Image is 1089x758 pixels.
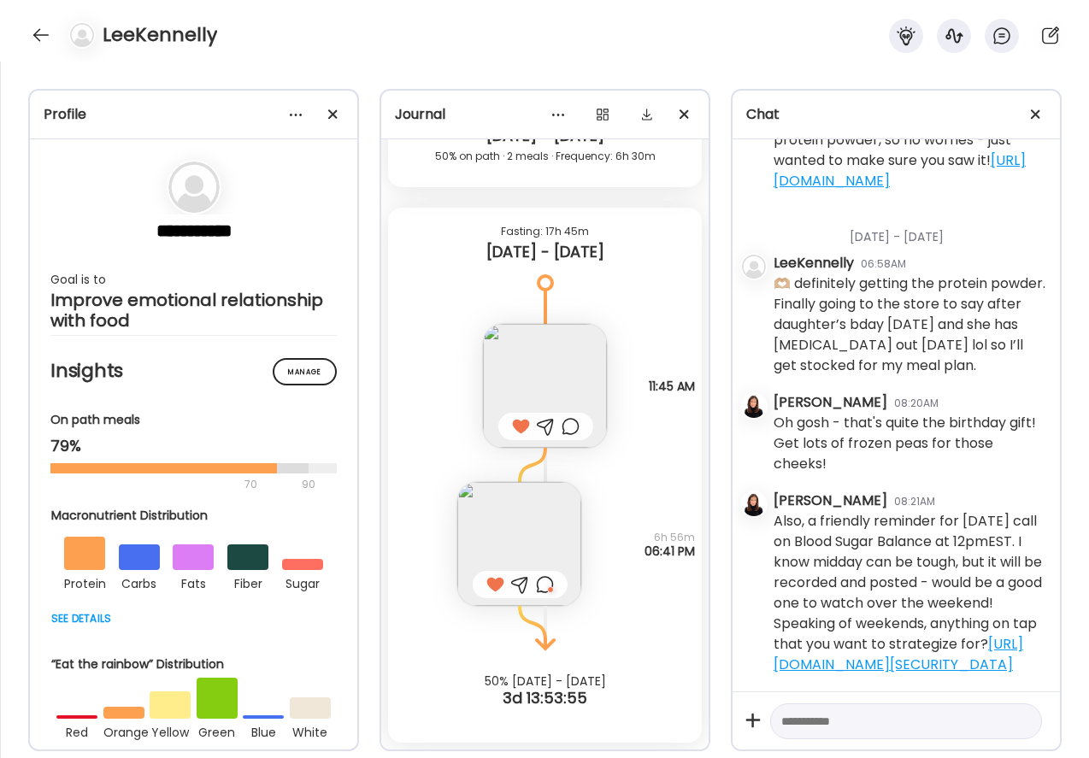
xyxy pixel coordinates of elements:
div: Macronutrient Distribution [51,507,337,525]
div: green [197,719,238,743]
div: Journal [395,104,695,125]
a: [URL][DOMAIN_NAME] [774,150,1026,191]
img: avatars%2FfptQNShTjgNZWdF0DaXs92OC25j2 [742,492,766,516]
h2: Insights [50,358,337,384]
div: Also, a friendly reminder for [DATE] call on Blood Sugar Balance at 12pmEST. I know midday can be... [774,511,1046,675]
div: Improve emotional relationship with food [50,290,337,331]
div: 90 [300,474,317,495]
div: blue [243,719,284,743]
div: white [290,719,331,743]
img: bg-avatar-default.svg [70,23,94,47]
img: bg-avatar-default.svg [742,255,766,279]
h4: LeeKennelly [103,21,217,49]
div: 08:21AM [894,494,935,509]
div: carbs [119,570,160,594]
div: 🫶🏼 definitely getting the protein powder. Finally going to the store to say after daughter’s bday... [774,273,1046,376]
div: [PERSON_NAME] [774,392,887,413]
div: [DATE] - [DATE] [774,208,1046,253]
span: 6h 56m [645,531,695,544]
img: images%2FdT6ontL06Vd1sxj5TUS71aUiQca2%2F3Pgf1v0S12ksF268Y06I%2FwcTEQqjstNym8rZEL2Vm_240 [457,482,581,606]
div: Oh gosh - that's quite the birthday gift! Get lots of frozen peas for those cheeks! [774,413,1046,474]
a: [URL][DOMAIN_NAME][SECURITY_DATA] [774,634,1023,674]
div: fats [173,570,214,594]
div: “Eat the rainbow” Distribution [51,655,337,673]
div: 70 [50,474,297,495]
div: red [56,719,97,743]
div: 50% on path · 2 meals · Frequency: 6h 30m [402,146,688,167]
div: LeeKennelly [774,253,854,273]
div: sugar [282,570,323,594]
div: protein [64,570,105,594]
div: 79% [50,436,337,456]
div: fiber [227,570,268,594]
div: yellow [150,719,191,743]
span: 11:45 AM [649,379,695,393]
div: Fasting: 17h 45m [402,221,688,242]
div: Manage [273,358,337,385]
div: 3d 13:53:55 [381,688,709,708]
div: [DATE] - [DATE] [402,242,688,262]
div: On path meals [50,411,337,429]
div: 50% [DATE] - [DATE] [381,674,709,688]
div: 08:20AM [894,396,939,411]
span: 06:41 PM [645,544,695,558]
div: 06:58AM [861,256,906,272]
div: orange [103,719,144,743]
div: [PERSON_NAME] [774,491,887,511]
div: Chat [746,104,1046,125]
div: Profile [44,104,344,125]
img: avatars%2FfptQNShTjgNZWdF0DaXs92OC25j2 [742,394,766,418]
div: Goal is to [50,269,337,290]
img: images%2FdT6ontL06Vd1sxj5TUS71aUiQca2%2F7UVlcT7BH07MyAC66KLO%2FVK9S8hdUl9ZeLkKPLlFV_240 [483,324,607,448]
img: bg-avatar-default.svg [168,162,220,213]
